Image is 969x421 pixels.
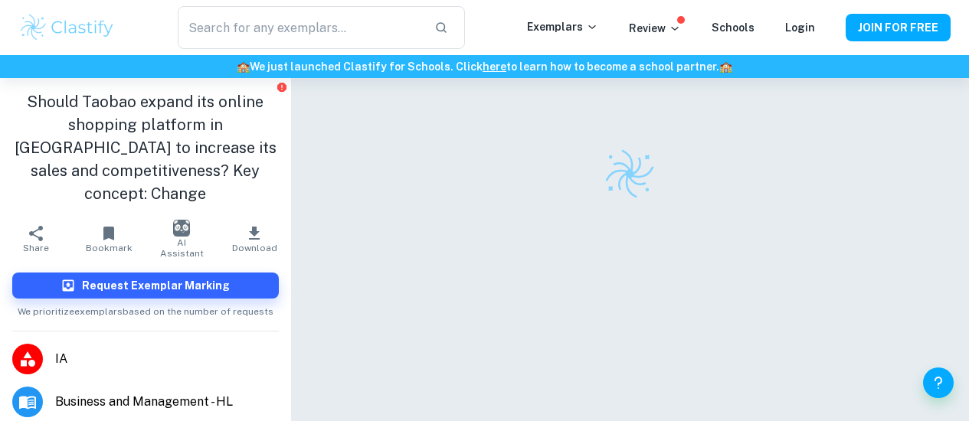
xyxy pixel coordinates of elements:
span: AI Assistant [155,237,209,259]
button: JOIN FOR FREE [846,14,951,41]
button: Request Exemplar Marking [12,273,279,299]
input: Search for any exemplars... [178,6,423,49]
span: IA [55,350,279,368]
span: Download [232,243,277,253]
span: Share [23,243,49,253]
img: Clastify logo [18,12,116,43]
span: We prioritize exemplars based on the number of requests [18,299,273,318]
span: Bookmark [86,243,133,253]
p: Review [629,20,681,37]
a: here [483,60,506,73]
span: 🏫 [237,60,250,73]
a: Login [785,21,815,34]
a: Schools [712,21,755,34]
span: Business and Management - HL [55,393,279,411]
h6: Request Exemplar Marking [82,277,230,294]
span: 🏫 [719,60,732,73]
h6: We just launched Clastify for Schools. Click to learn how to become a school partner. [3,58,966,75]
img: Clastify logo [603,147,656,201]
h1: Should Taobao expand its online shopping platform in [GEOGRAPHIC_DATA] to increase its sales and ... [12,90,279,205]
button: Bookmark [73,217,146,260]
img: AI Assistant [173,220,190,237]
button: Download [218,217,291,260]
p: Exemplars [527,18,598,35]
button: Report issue [277,81,288,93]
button: Help and Feedback [923,367,954,398]
button: AI Assistant [146,217,218,260]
